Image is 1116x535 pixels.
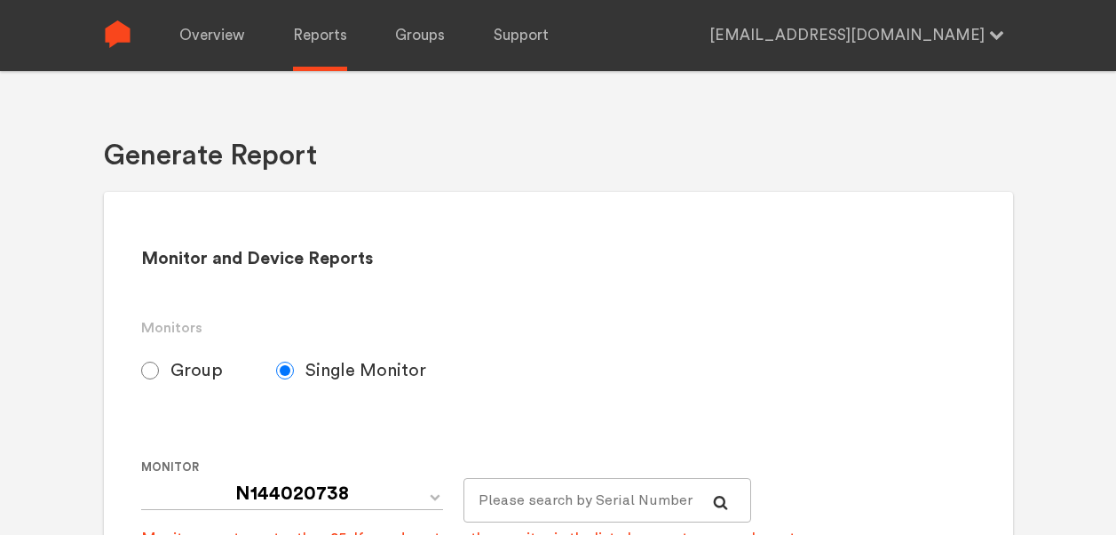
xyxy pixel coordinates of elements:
[141,362,159,379] input: Group
[463,478,752,523] input: Please search by Serial Number
[141,317,975,339] h3: Monitors
[141,457,449,478] label: Monitor
[104,138,317,174] h1: Generate Report
[305,360,426,381] span: Single Monitor
[141,248,975,270] h2: Monitor and Device Reports
[463,457,738,478] label: For large monitor counts
[170,360,223,381] span: Group
[104,20,131,48] img: Sense Logo
[276,362,294,379] input: Single Monitor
